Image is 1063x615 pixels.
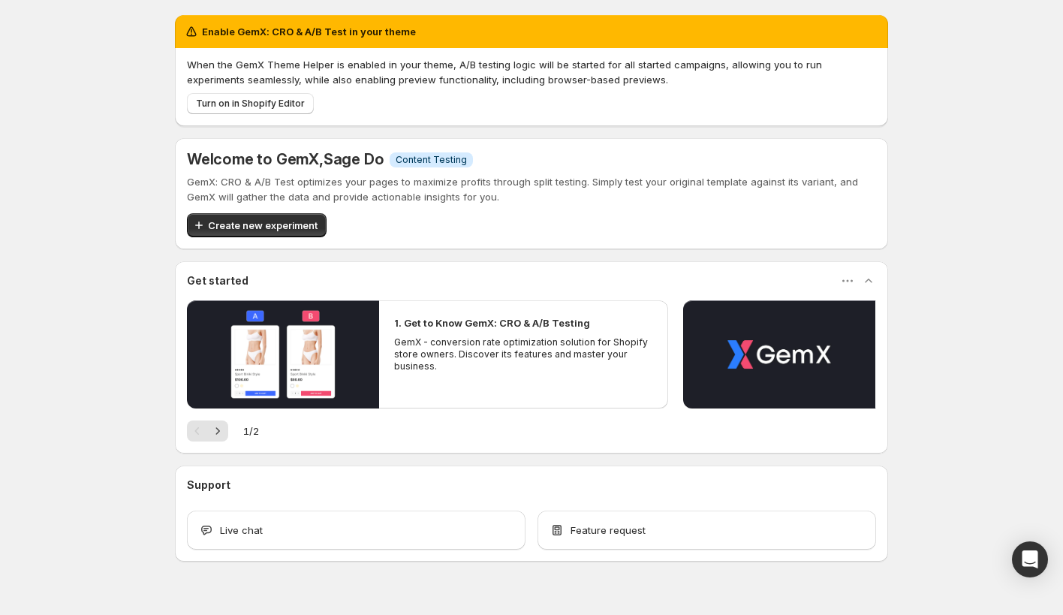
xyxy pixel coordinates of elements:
[187,478,230,493] h3: Support
[187,213,327,237] button: Create new experiment
[243,424,259,439] span: 1 / 2
[187,421,228,442] nav: Pagination
[208,218,318,233] span: Create new experiment
[202,24,416,39] h2: Enable GemX: CRO & A/B Test in your theme
[196,98,305,110] span: Turn on in Shopify Editor
[187,174,876,204] p: GemX: CRO & A/B Test optimizes your pages to maximize profits through split testing. Simply test ...
[1012,541,1048,577] div: Open Intercom Messenger
[187,150,384,168] h5: Welcome to GemX
[319,150,384,168] span: , Sage Do
[396,154,467,166] span: Content Testing
[394,336,652,372] p: GemX - conversion rate optimization solution for Shopify store owners. Discover its features and ...
[394,315,590,330] h2: 1. Get to Know GemX: CRO & A/B Testing
[187,93,314,114] button: Turn on in Shopify Editor
[187,300,379,408] button: Play video
[571,523,646,538] span: Feature request
[220,523,263,538] span: Live chat
[683,300,875,408] button: Play video
[187,273,248,288] h3: Get started
[207,421,228,442] button: Next
[187,57,876,87] p: When the GemX Theme Helper is enabled in your theme, A/B testing logic will be started for all st...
